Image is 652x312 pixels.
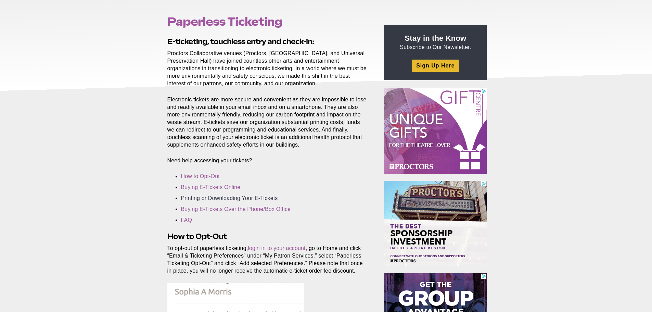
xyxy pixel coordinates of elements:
[181,195,278,201] a: Printing or Downloading Your E-Tickets
[181,173,220,179] a: How to Opt-Out
[181,206,291,212] a: Buying E-Tickets Over the Phone/Box Office
[181,217,192,223] a: FAQ
[181,184,241,190] a: Buying E-Tickets Online
[405,34,466,42] strong: Stay in the Know
[384,181,487,266] iframe: Advertisement
[248,245,305,251] a: login in to your account
[412,60,459,72] a: Sign Up Here
[167,50,369,87] p: Proctors Collaborative venues (Proctors, [GEOGRAPHIC_DATA], and Universal Preservation Hall) have...
[167,245,369,275] p: To opt-out of paperless ticketing, , go to Home and click “Email & Ticketing Preferences” under “...
[384,88,487,174] iframe: Advertisement
[167,15,369,28] h1: Paperless Ticketing
[167,157,369,164] p: Need help accessing your tickets?
[167,232,227,241] strong: How to Opt-Out
[392,33,478,51] p: Subscribe to Our Newsletter.
[167,37,314,46] strong: E-ticketing, touchless entry and check-in:
[167,96,369,149] p: Electronic tickets are more secure and convenient as they are impossible to lose and readily avai...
